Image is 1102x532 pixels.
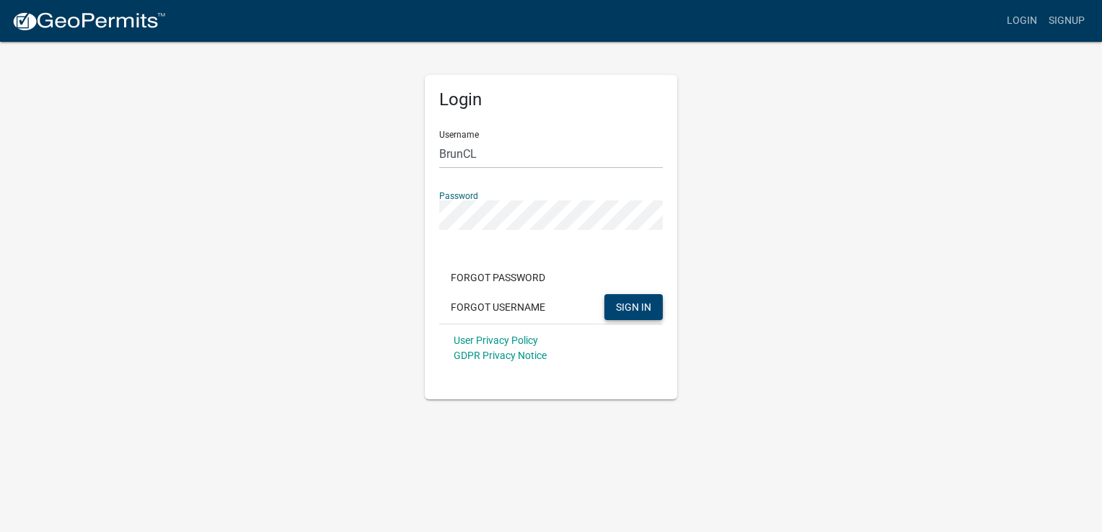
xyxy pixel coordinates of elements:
h5: Login [439,89,663,110]
a: Login [1001,7,1043,35]
a: GDPR Privacy Notice [454,350,547,361]
button: SIGN IN [604,294,663,320]
button: Forgot Username [439,294,557,320]
span: SIGN IN [616,301,651,312]
a: User Privacy Policy [454,334,538,346]
button: Forgot Password [439,265,557,291]
a: Signup [1043,7,1090,35]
